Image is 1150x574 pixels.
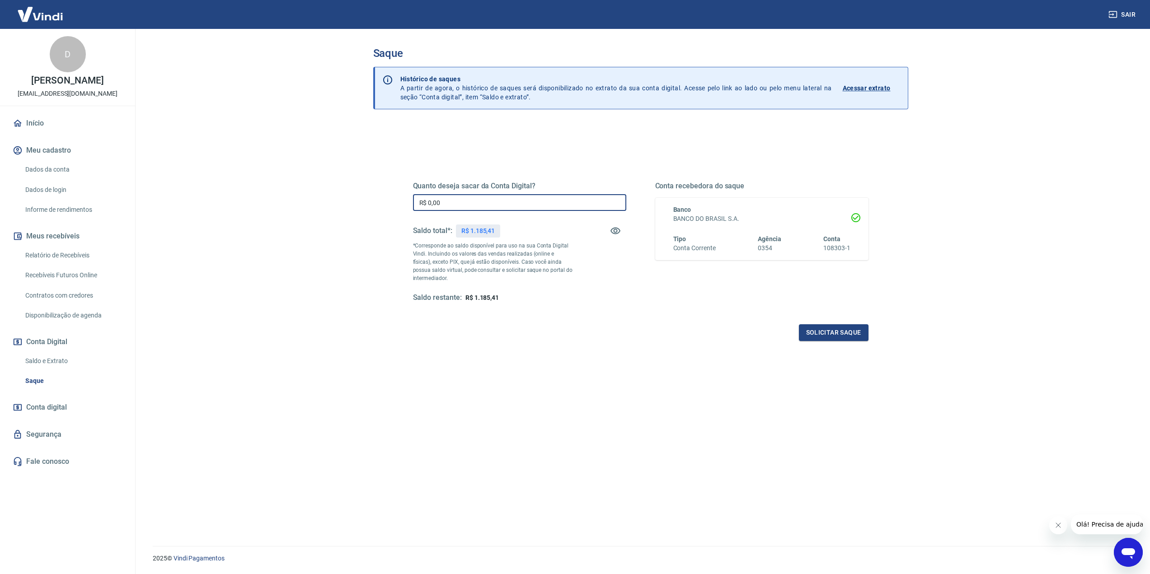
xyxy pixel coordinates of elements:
[1049,516,1067,534] iframe: Fechar mensagem
[22,372,124,390] a: Saque
[22,201,124,219] a: Informe de rendimentos
[11,452,124,471] a: Fale conosco
[1107,6,1139,23] button: Sair
[673,214,850,224] h6: BANCO DO BRASIL S.A.
[22,246,124,265] a: Relatório de Recebíveis
[153,554,1128,563] p: 2025 ©
[413,226,452,235] h5: Saldo total*:
[11,113,124,133] a: Início
[413,293,462,303] h5: Saldo restante:
[174,555,225,562] a: Vindi Pagamentos
[22,160,124,179] a: Dados da conta
[22,306,124,325] a: Disponibilização de agenda
[758,235,781,243] span: Agência
[11,0,70,28] img: Vindi
[400,75,832,84] p: Histórico de saques
[11,140,124,160] button: Meu cadastro
[413,182,626,191] h5: Quanto deseja sacar da Conta Digital?
[11,332,124,352] button: Conta Digital
[22,352,124,370] a: Saldo e Extrato
[673,206,691,213] span: Banco
[18,89,117,98] p: [EMAIL_ADDRESS][DOMAIN_NAME]
[673,235,686,243] span: Tipo
[799,324,868,341] button: Solicitar saque
[823,235,840,243] span: Conta
[22,286,124,305] a: Contratos com credores
[843,84,891,93] p: Acessar extrato
[31,76,103,85] p: [PERSON_NAME]
[11,226,124,246] button: Meus recebíveis
[5,6,76,14] span: Olá! Precisa de ajuda?
[758,243,781,253] h6: 0354
[1071,514,1143,534] iframe: Mensagem da empresa
[465,294,499,301] span: R$ 1.185,41
[673,243,716,253] h6: Conta Corrente
[26,401,67,414] span: Conta digital
[373,47,908,60] h3: Saque
[843,75,901,102] a: Acessar extrato
[22,266,124,285] a: Recebíveis Futuros Online
[823,243,850,253] h6: 108303-1
[11,397,124,417] a: Conta digital
[655,182,868,191] h5: Conta recebedora do saque
[22,181,124,199] a: Dados de login
[400,75,832,102] p: A partir de agora, o histórico de saques será disponibilizado no extrato da sua conta digital. Ac...
[50,36,86,72] div: D
[413,242,573,282] p: *Corresponde ao saldo disponível para uso na sua Conta Digital Vindi. Incluindo os valores das ve...
[461,226,495,236] p: R$ 1.185,41
[11,425,124,444] a: Segurança
[1114,538,1143,567] iframe: Botão para abrir a janela de mensagens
